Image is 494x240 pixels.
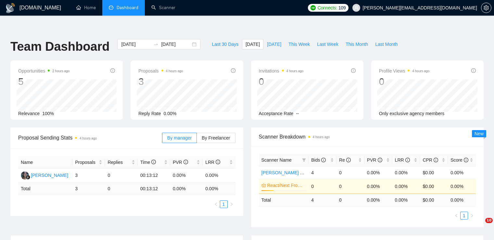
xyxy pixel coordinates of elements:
[412,69,429,73] time: 4 hours ago
[242,39,263,49] button: [DATE]
[214,202,218,206] span: left
[309,179,336,193] td: 0
[170,169,203,182] td: 0.00%
[18,67,70,75] span: Opportunities
[72,156,105,169] th: Proposals
[138,169,170,182] td: 00:13:12
[346,41,368,48] span: This Month
[346,158,351,162] span: info-circle
[76,5,96,10] a: homeHome
[454,214,458,218] span: left
[364,179,392,193] td: 0.00%
[395,157,410,163] span: LRR
[18,75,70,88] div: 5
[153,42,158,47] span: swap-right
[72,169,105,182] td: 3
[475,131,484,136] span: New
[75,159,97,166] span: Proposals
[309,193,336,206] td: 4
[259,133,476,141] span: Scanner Breakdown
[259,111,294,116] span: Acceptance Rate
[405,158,410,162] span: info-circle
[296,111,299,116] span: --
[138,111,161,116] span: Reply Rate
[212,200,220,208] li: Previous Page
[302,158,306,162] span: filter
[267,182,305,189] a: React/Next Frontend Dev
[153,42,158,47] span: to
[448,193,476,206] td: 0.00 %
[121,41,151,48] input: Start date
[31,172,68,179] div: [PERSON_NAME]
[259,67,304,75] span: Invitations
[203,182,235,195] td: 0.00 %
[5,3,16,13] img: logo
[285,39,313,49] button: This Week
[423,157,438,163] span: CPR
[378,158,382,162] span: info-circle
[336,166,364,179] td: 0
[468,212,476,220] button: right
[173,160,188,165] span: PVR
[105,169,137,182] td: 0
[231,68,235,73] span: info-circle
[161,41,191,48] input: End date
[470,214,474,218] span: right
[230,202,234,206] span: right
[375,41,398,48] span: Last Month
[216,160,220,164] span: info-circle
[310,5,316,10] img: upwork-logo.png
[220,200,228,208] li: 1
[379,75,430,88] div: 0
[309,166,336,179] td: 4
[261,157,292,163] span: Scanner Name
[18,182,72,195] td: Total
[151,160,156,164] span: info-circle
[336,179,364,193] td: 0
[448,179,476,193] td: 0.00%
[72,182,105,195] td: 3
[208,39,242,49] button: Last 30 Days
[164,111,177,116] span: 0.00%
[338,4,346,11] span: 109
[313,39,342,49] button: Last Week
[108,159,130,166] span: Replies
[420,166,448,179] td: $0.00
[317,41,338,48] span: Last Week
[166,69,183,73] time: 4 hours ago
[420,193,448,206] td: $ 0.00
[259,75,304,88] div: 0
[379,111,445,116] span: Only exclusive agency members
[364,193,392,206] td: 0.00 %
[420,179,448,193] td: $0.00
[42,111,54,116] span: 100%
[452,212,460,220] li: Previous Page
[203,169,235,182] td: 0.00%
[18,156,72,169] th: Name
[261,183,266,188] span: crown
[109,5,113,10] span: dashboard
[184,160,188,164] span: info-circle
[10,39,109,54] h1: Team Dashboard
[464,158,468,162] span: info-circle
[138,75,183,88] div: 3
[21,172,68,178] a: RS[PERSON_NAME]
[138,67,183,75] span: Proposals
[212,200,220,208] button: left
[202,135,230,140] span: By Freelancer
[52,69,70,73] time: 2 hours ago
[286,69,304,73] time: 4 hours ago
[468,212,476,220] li: Next Page
[267,41,281,48] span: [DATE]
[342,39,372,49] button: This Month
[18,111,40,116] span: Relevance
[448,166,476,179] td: 0.00%
[288,41,310,48] span: This Week
[110,68,115,73] span: info-circle
[170,182,203,195] td: 0.00 %
[354,6,359,10] span: user
[336,193,364,206] td: 0
[117,5,138,10] span: Dashboard
[167,135,192,140] span: By manager
[367,157,382,163] span: PVR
